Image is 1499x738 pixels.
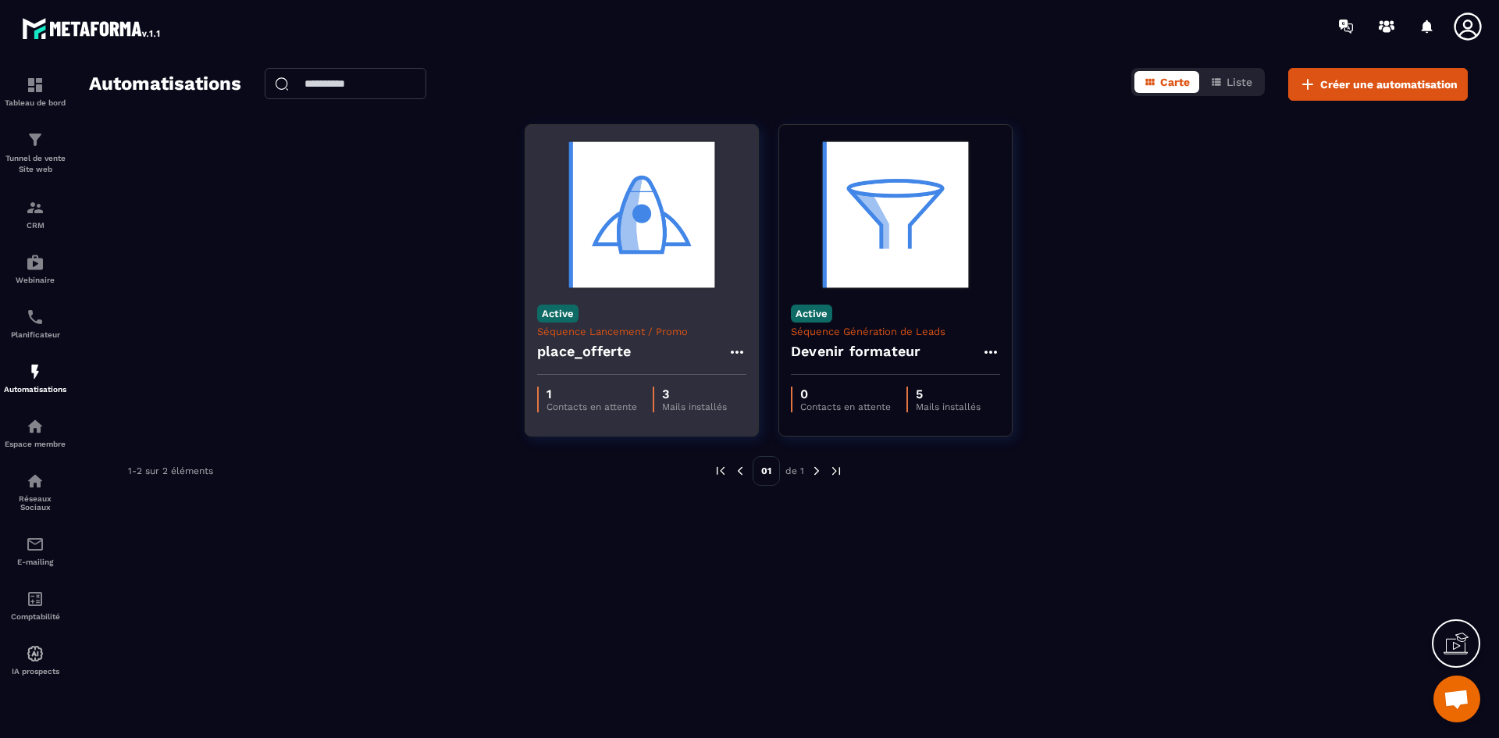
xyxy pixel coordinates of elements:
[4,98,66,107] p: Tableau de bord
[4,385,66,394] p: Automatisations
[1201,71,1262,93] button: Liste
[785,465,804,477] p: de 1
[662,401,727,412] p: Mails installés
[791,137,1000,293] img: automation-background
[4,351,66,405] a: automationsautomationsAutomatisations
[26,253,45,272] img: automations
[714,464,728,478] img: prev
[4,330,66,339] p: Planificateur
[26,198,45,217] img: formation
[537,326,746,337] p: Séquence Lancement / Promo
[26,644,45,663] img: automations
[537,340,632,362] h4: place_offerte
[4,221,66,230] p: CRM
[1160,76,1190,88] span: Carte
[537,137,746,293] img: automation-background
[26,76,45,94] img: formation
[26,590,45,608] img: accountant
[4,460,66,523] a: social-networksocial-networkRéseaux Sociaux
[1320,77,1458,92] span: Créer une automatisation
[4,523,66,578] a: emailemailE-mailing
[662,387,727,401] p: 3
[4,241,66,296] a: automationsautomationsWebinaire
[547,401,637,412] p: Contacts en attente
[26,362,45,381] img: automations
[22,14,162,42] img: logo
[26,130,45,149] img: formation
[26,308,45,326] img: scheduler
[537,305,579,323] p: Active
[1288,68,1468,101] button: Créer une automatisation
[916,401,981,412] p: Mails installés
[4,612,66,621] p: Comptabilité
[4,296,66,351] a: schedulerschedulerPlanificateur
[810,464,824,478] img: next
[829,464,843,478] img: next
[26,535,45,554] img: email
[791,326,1000,337] p: Séquence Génération de Leads
[4,558,66,566] p: E-mailing
[1227,76,1252,88] span: Liste
[4,405,66,460] a: automationsautomationsEspace membre
[4,578,66,633] a: accountantaccountantComptabilité
[4,119,66,187] a: formationformationTunnel de vente Site web
[916,387,981,401] p: 5
[4,276,66,284] p: Webinaire
[4,153,66,175] p: Tunnel de vente Site web
[800,387,891,401] p: 0
[791,340,920,362] h4: Devenir formateur
[1433,676,1480,722] div: Ouvrir le chat
[800,401,891,412] p: Contacts en attente
[4,667,66,676] p: IA prospects
[1134,71,1199,93] button: Carte
[4,440,66,448] p: Espace membre
[547,387,637,401] p: 1
[4,187,66,241] a: formationformationCRM
[26,417,45,436] img: automations
[128,465,213,476] p: 1-2 sur 2 éléments
[89,68,241,101] h2: Automatisations
[753,456,780,486] p: 01
[733,464,747,478] img: prev
[4,494,66,512] p: Réseaux Sociaux
[4,64,66,119] a: formationformationTableau de bord
[26,472,45,490] img: social-network
[791,305,832,323] p: Active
